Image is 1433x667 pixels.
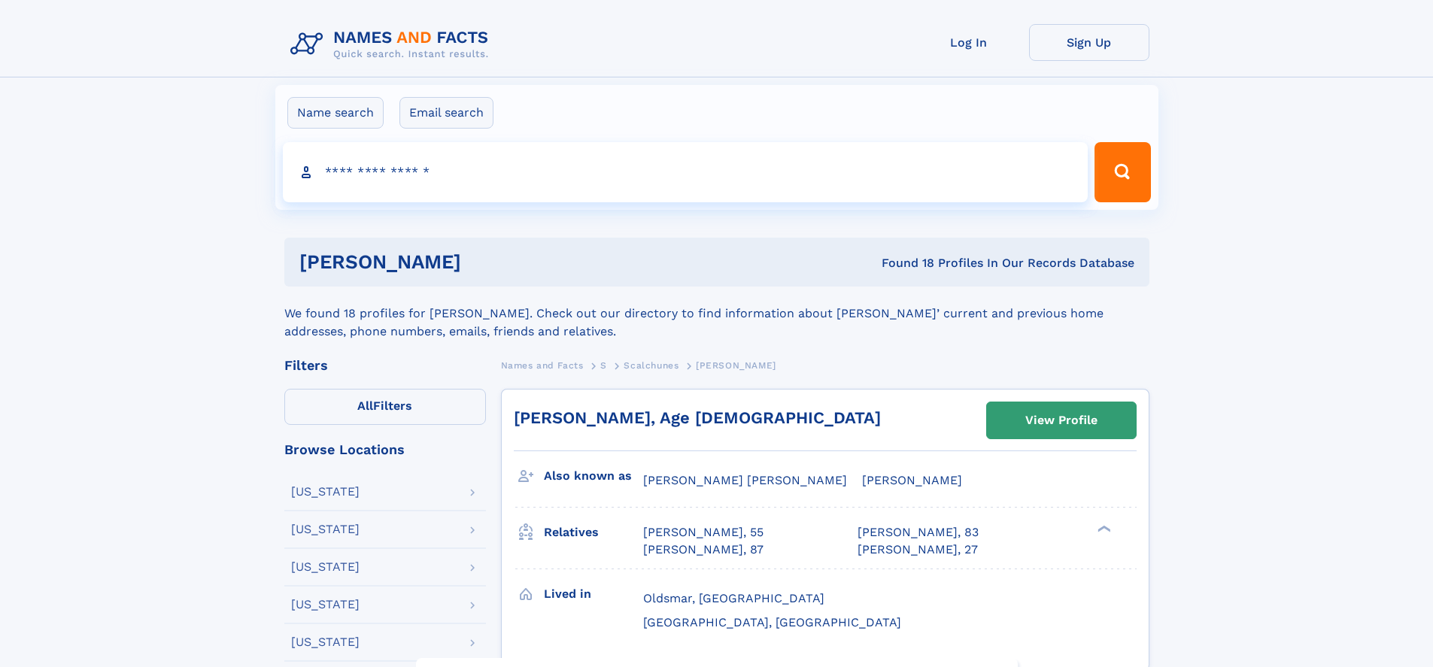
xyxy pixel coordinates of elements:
[284,389,486,425] label: Filters
[291,636,360,648] div: [US_STATE]
[643,541,764,558] a: [PERSON_NAME], 87
[987,402,1136,438] a: View Profile
[643,473,847,487] span: [PERSON_NAME] [PERSON_NAME]
[291,486,360,498] div: [US_STATE]
[1094,142,1150,202] button: Search Button
[858,524,979,541] a: [PERSON_NAME], 83
[514,408,881,427] a: [PERSON_NAME], Age [DEMOGRAPHIC_DATA]
[544,581,643,607] h3: Lived in
[643,591,824,605] span: Oldsmar, [GEOGRAPHIC_DATA]
[299,253,672,271] h1: [PERSON_NAME]
[291,561,360,573] div: [US_STATE]
[696,360,776,371] span: [PERSON_NAME]
[357,399,373,413] span: All
[284,443,486,456] div: Browse Locations
[544,463,643,489] h3: Also known as
[858,541,978,558] a: [PERSON_NAME], 27
[501,356,584,374] a: Names and Facts
[600,360,607,371] span: S
[643,615,901,629] span: [GEOGRAPHIC_DATA], [GEOGRAPHIC_DATA]
[544,520,643,545] h3: Relatives
[624,360,679,371] span: Scalchunes
[291,599,360,611] div: [US_STATE]
[284,359,486,372] div: Filters
[600,356,607,374] a: S
[1029,24,1149,61] a: Sign Up
[624,356,679,374] a: Scalchunes
[1094,524,1112,534] div: ❯
[643,524,764,541] a: [PERSON_NAME], 55
[284,287,1149,341] div: We found 18 profiles for [PERSON_NAME]. Check out our directory to find information about [PERSON...
[283,142,1088,202] input: search input
[1025,403,1098,438] div: View Profile
[399,97,493,129] label: Email search
[287,97,384,129] label: Name search
[671,255,1134,271] div: Found 18 Profiles In Our Records Database
[284,24,501,65] img: Logo Names and Facts
[909,24,1029,61] a: Log In
[291,523,360,535] div: [US_STATE]
[862,473,962,487] span: [PERSON_NAME]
